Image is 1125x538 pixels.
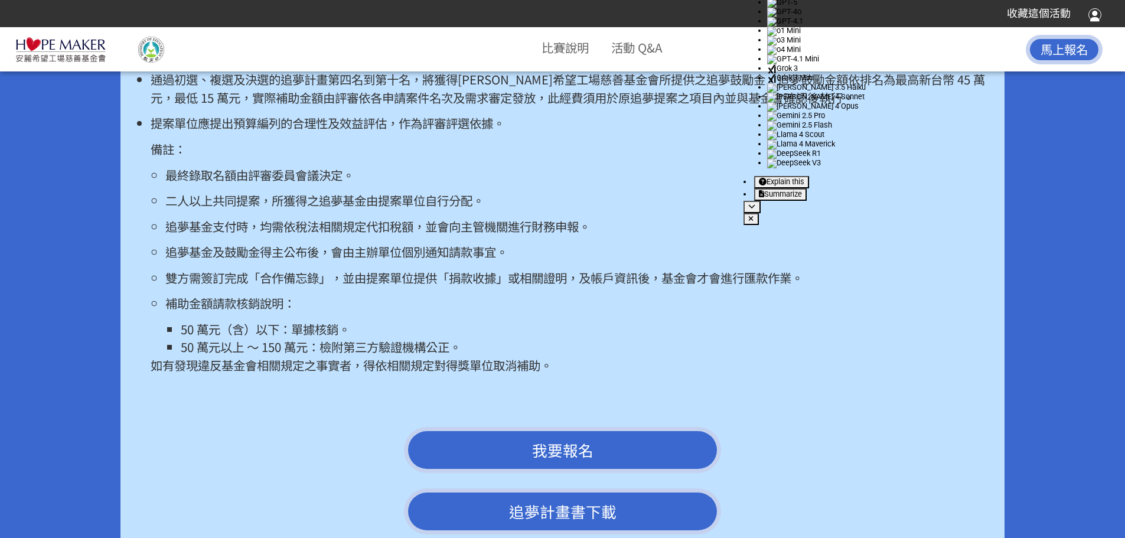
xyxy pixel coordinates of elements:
[767,149,866,159] div: DeepSeek R1
[767,131,777,140] img: llama-33-70b.svg
[767,55,866,64] div: GPT-4.1 Mini
[767,93,777,102] img: claude-35-sonnet.svg
[15,37,106,63] img: 2025「小夢想．大志氣」追夢計畫
[404,488,722,534] a: 追夢計畫書下載
[767,55,777,64] img: gpt-black.svg
[165,243,989,261] p: 追夢基金及鼓勵金得主公布後，會由主辦單位個別通知請款事宜。
[767,121,866,131] div: Gemini 2.5 Flash
[151,140,990,158] p: 備註：
[767,45,866,55] div: o4 Mini
[181,338,990,356] li: 50 萬元以上 ～ 150 萬元：檢附第三方驗證機構公正。
[767,27,777,36] img: gpt-black.svg
[767,8,777,17] img: gpt-black.svg
[151,356,990,374] p: 如有發現違反基金會相關規定之事實者，得依相關規定對得獎單位取消補助。
[767,140,777,149] img: llama-33-70b.svg
[767,17,866,27] div: GPT-4.1
[181,320,990,338] li: 50 萬元（含）以下：單據核銷。
[767,83,866,93] div: [PERSON_NAME] 3.5 Haiku
[767,121,777,131] img: gemini-20-flash.svg
[165,269,989,287] p: 雙方需簽訂完成「合作備忘錄」，並由提案單位提供「捐款收據」或相關證明，及帳戶資訊後，基金會才會進行匯款作業。
[767,131,866,140] div: Llama 4 Scout
[754,188,807,201] button: Summarize
[165,217,989,236] p: 追夢基金支付時，均需依稅法相關規定代扣稅額，並會向主管機關進行財務申報。
[767,8,866,17] div: GPT-4o
[113,37,189,63] img: 教育部國民及學前教育署
[767,36,866,45] div: o3 Mini
[767,149,777,159] img: deepseek-r1.svg
[767,102,866,112] div: [PERSON_NAME] 4 Opus
[767,102,777,112] img: claude-35-opus.svg
[1026,35,1103,64] button: 馬上報名
[767,112,777,121] img: gemini-15-pro.svg
[165,191,989,210] p: 二人以上共同提案，所獲得之追夢基金由提案單位自行分配。
[151,114,990,132] p: 提案單位應提出預算編列的合理性及效益評估，作為評審評選依據。
[767,140,866,149] div: Llama 4 Maverick
[767,112,866,121] div: Gemini 2.5 Pro
[767,159,866,168] div: DeepSeek V3
[767,45,777,55] img: gpt-black.svg
[767,177,804,186] span: Explain this
[1041,40,1088,58] span: 馬上報名
[767,17,777,27] img: gpt-black.svg
[767,159,777,168] img: deepseek-r1.svg
[165,166,989,184] p: 最終錄取名額由評審委員會議決定。
[754,176,809,188] button: Explain this
[764,190,802,198] span: Summarize
[767,36,777,45] img: gpt-black.svg
[151,70,990,106] p: 通過初選、複選及決選的追夢計畫第四名到第十名，將獲得[PERSON_NAME]希望工場慈善基金會所提供之追夢鼓勵金，追夢鼓勵金額依排名為最高新台幣 45 萬元，最低 15 萬元，實際補助金額由評...
[165,294,989,312] p: 補助金額請款核銷說明：
[404,427,722,473] button: 我要報名
[542,38,589,56] a: 比賽說明
[532,439,594,461] span: 我要報名
[767,74,866,83] div: Grok 3 Mini
[1007,7,1071,19] span: 收藏這個活動
[611,38,662,56] a: 活動 Q&A
[767,93,866,102] div: [PERSON_NAME] 4 Sonnet
[767,27,866,36] div: o1 Mini
[767,64,866,74] div: Grok 3
[767,83,777,93] img: claude-35-haiku.svg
